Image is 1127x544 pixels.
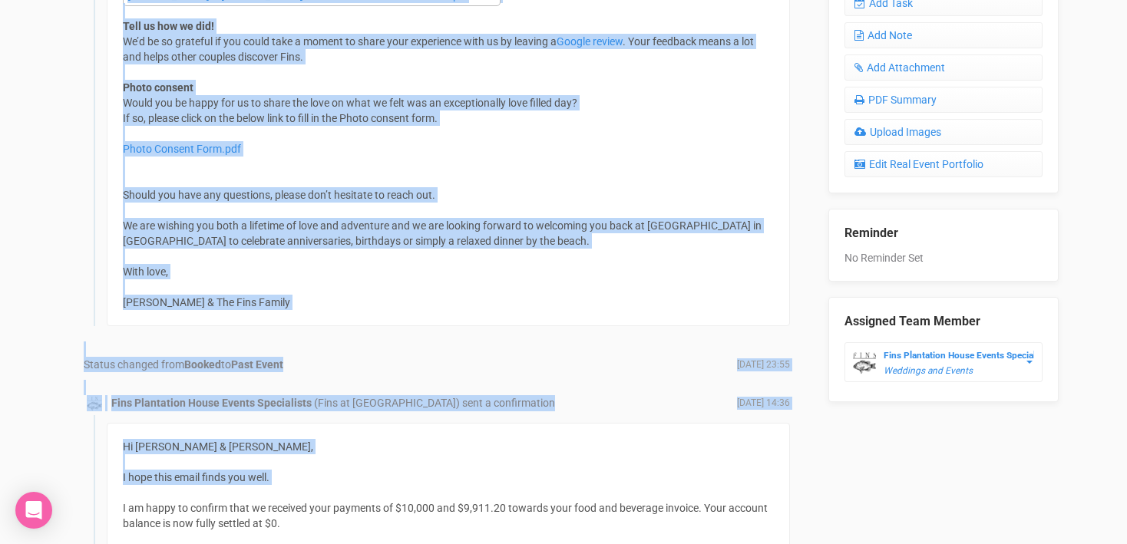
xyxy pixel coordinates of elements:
[844,151,1043,177] a: Edit Real Event Portfolio
[184,358,221,371] strong: Booked
[231,358,283,371] strong: Past Event
[844,54,1043,81] a: Add Attachment
[844,209,1043,265] div: No Reminder Set
[87,396,102,411] img: data
[15,492,52,529] div: Open Intercom Messenger
[123,126,774,310] div: Should you have any questions, please don’t hesitate to reach out. We are wishing you both a life...
[737,358,790,371] span: [DATE] 23:55
[737,397,790,410] span: [DATE] 14:36
[557,35,623,48] a: Google review
[123,81,193,94] strong: Photo consent
[884,365,973,376] em: Weddings and Events
[853,351,876,374] img: data
[844,313,1043,331] legend: Assigned Team Member
[111,397,312,409] strong: Fins Plantation House Events Specialists
[844,342,1043,382] button: Fins Plantation House Events Specialists Weddings and Events
[314,397,555,409] span: (Fins at [GEOGRAPHIC_DATA]) sent a confirmation
[844,119,1043,145] a: Upload Images
[844,22,1043,48] a: Add Note
[123,143,241,155] a: Photo Consent Form.pdf
[884,350,1050,361] strong: Fins Plantation House Events Specialists
[123,20,214,32] strong: Tell us how we did!
[844,87,1043,113] a: PDF Summary
[844,225,1043,242] legend: Reminder
[84,358,283,371] span: Status changed from to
